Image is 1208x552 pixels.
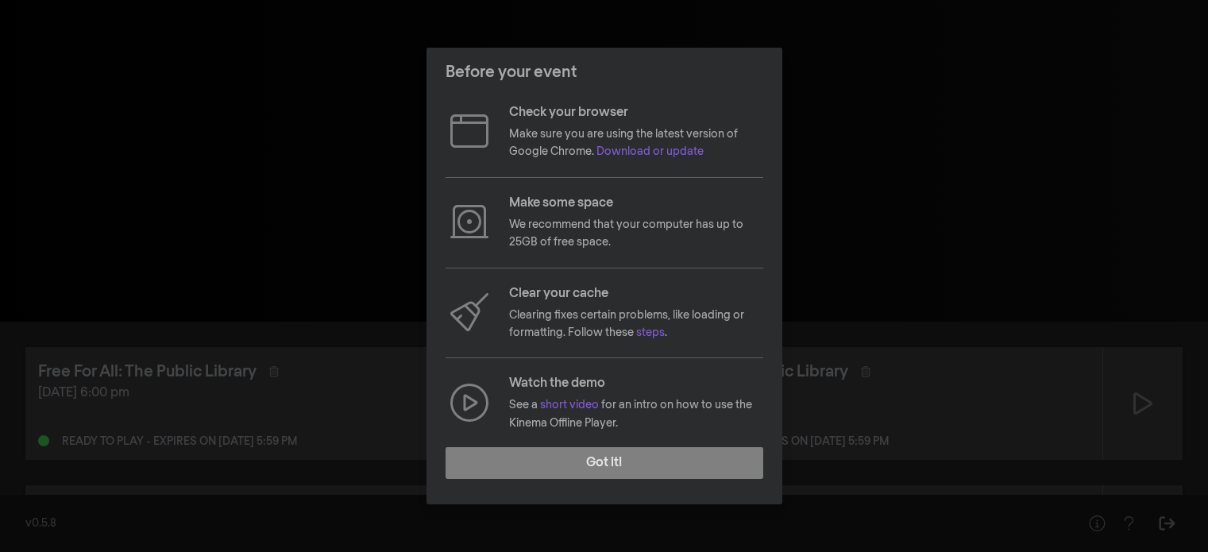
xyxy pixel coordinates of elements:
[509,307,763,342] p: Clearing fixes certain problems, like loading or formatting. Follow these .
[509,103,763,122] p: Check your browser
[509,374,763,393] p: Watch the demo
[509,396,763,432] p: See a for an intro on how to use the Kinema Offline Player.
[426,48,782,97] header: Before your event
[509,125,763,161] p: Make sure you are using the latest version of Google Chrome.
[636,327,665,338] a: steps
[509,284,763,303] p: Clear your cache
[446,447,763,479] button: Got it!
[596,146,704,157] a: Download or update
[509,216,763,252] p: We recommend that your computer has up to 25GB of free space.
[540,400,599,411] a: short video
[509,194,763,213] p: Make some space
